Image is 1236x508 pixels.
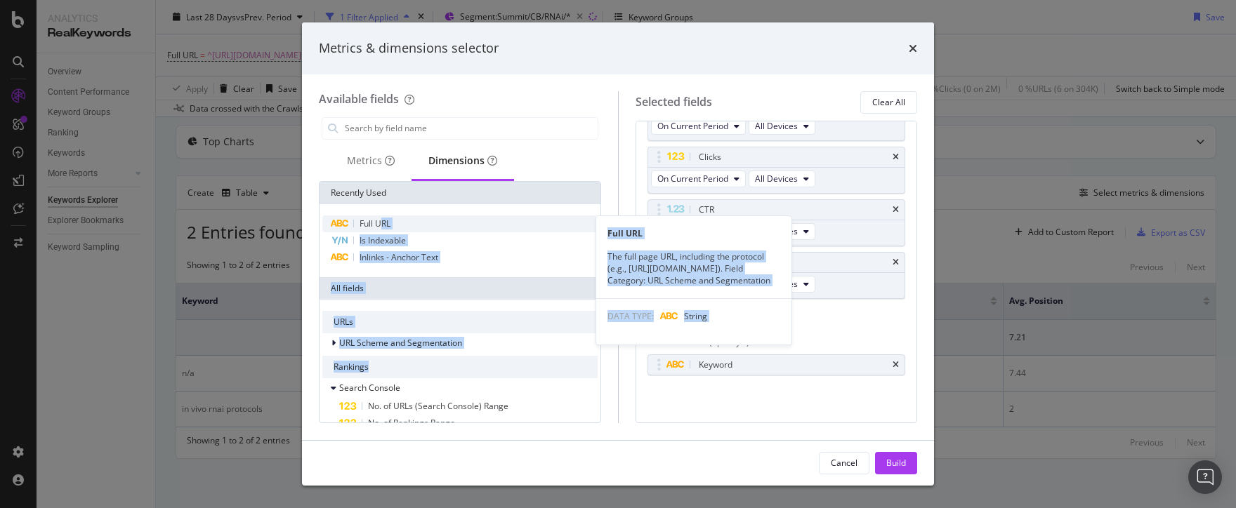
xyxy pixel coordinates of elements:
div: Dimensions [428,154,497,168]
div: modal [302,22,934,486]
div: Recently Used [320,182,600,204]
div: Clear All [872,96,905,108]
div: times [893,153,899,161]
span: Search Console [339,382,400,394]
div: All fields [320,277,600,300]
div: Metrics & dimensions selector [319,39,499,58]
div: Build [886,457,906,469]
button: On Current Period [651,118,746,135]
div: Available fields [319,91,399,107]
div: URLs [322,311,598,333]
span: All Devices [755,173,798,185]
div: The full page URL, including the protocol (e.g., [URL][DOMAIN_NAME]). Field Category: URL Scheme ... [596,250,791,286]
span: String [684,310,707,322]
div: Clicks [699,150,721,164]
div: (Split by...) [709,336,749,348]
span: All Devices [755,120,798,132]
div: Cancel [831,457,857,469]
div: times [893,206,899,214]
span: DATA TYPE: [607,310,654,322]
div: Keyword [699,358,732,372]
div: times [909,39,917,58]
input: Search by field name [343,118,598,139]
span: Full URL [360,218,390,229]
div: Metrics [347,154,395,168]
span: URL Scheme and Segmentation [339,337,462,349]
div: ClickstimesOn Current PeriodAll Devices [647,147,906,194]
div: times [893,258,899,267]
div: Keywordtimes [647,354,906,375]
button: All Devices [749,171,815,187]
div: times [893,361,899,369]
div: Open Intercom Messenger [1188,460,1222,494]
div: Full URL [596,227,791,239]
button: Cancel [819,452,869,474]
button: Clear All [860,91,917,114]
div: Selected fields [636,94,712,110]
div: CTR [699,203,714,217]
span: On Current Period [657,120,728,132]
span: No. of URLs (Search Console) Range [368,400,508,412]
button: On Current Period [651,171,746,187]
div: Rankings [322,356,598,378]
span: Is Indexable [360,234,406,246]
button: All Devices [749,118,815,135]
button: Build [875,452,917,474]
span: On Current Period [657,173,728,185]
span: Inlinks - Anchor Text [360,251,438,263]
div: CTRtimesOn Current PeriodAll Devices [647,199,906,246]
